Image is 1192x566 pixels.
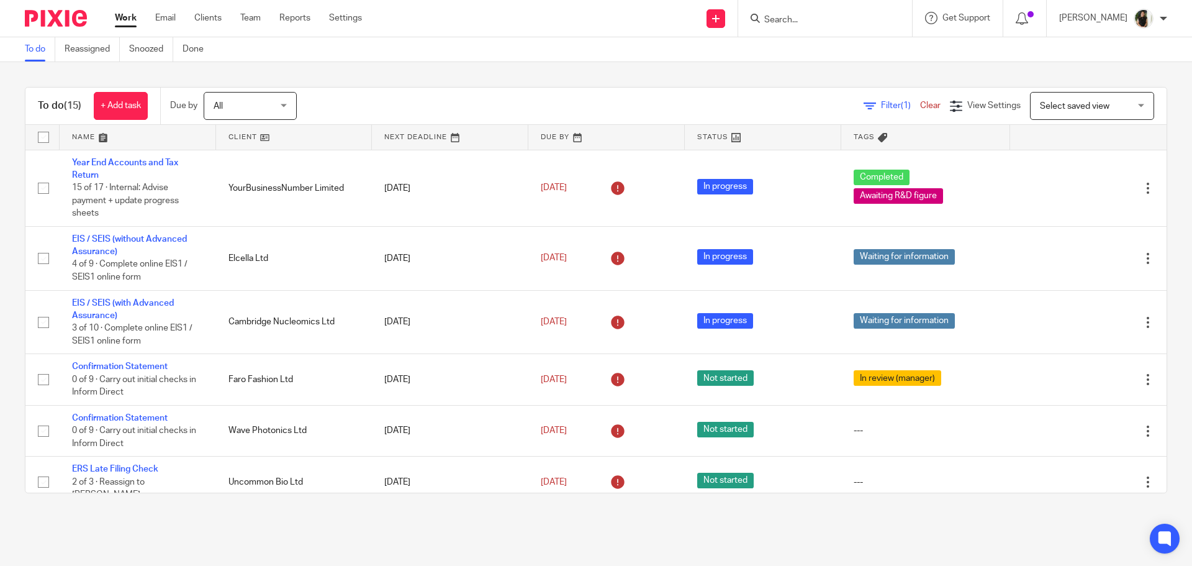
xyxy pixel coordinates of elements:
[129,37,173,62] a: Snoozed
[1134,9,1154,29] img: Janice%20Tang.jpeg
[372,226,528,290] td: [DATE]
[194,12,222,24] a: Clients
[697,313,753,329] span: In progress
[72,478,145,500] span: 2 of 3 · Reassign to [PERSON_NAME]
[1059,12,1127,24] p: [PERSON_NAME]
[115,12,137,24] a: Work
[25,10,87,27] img: Pixie
[541,375,567,384] span: [DATE]
[72,235,187,256] a: EIS / SEIS (without Advanced Assurance)
[854,313,955,329] span: Waiting for information
[65,37,120,62] a: Reassigned
[279,12,310,24] a: Reports
[854,249,955,265] span: Waiting for information
[72,362,168,371] a: Confirmation Statement
[372,354,528,405] td: [DATE]
[541,317,567,326] span: [DATE]
[697,473,754,488] span: Not started
[72,375,196,397] span: 0 of 9 · Carry out initial checks in Inform Direct
[72,414,168,422] a: Confirmation Statement
[854,188,943,204] span: Awaiting R&D figure
[763,15,875,26] input: Search
[541,478,567,486] span: [DATE]
[541,183,567,192] span: [DATE]
[697,249,753,265] span: In progress
[881,101,920,110] span: Filter
[214,102,223,111] span: All
[854,476,998,488] div: ---
[240,12,261,24] a: Team
[72,260,187,282] span: 4 of 9 · Complete online EIS1 / SEIS1 online form
[72,465,158,473] a: ERS Late Filing Check
[94,92,148,120] a: + Add task
[64,101,81,111] span: (15)
[372,290,528,354] td: [DATE]
[854,134,875,140] span: Tags
[72,426,196,448] span: 0 of 9 · Carry out initial checks in Inform Direct
[372,150,528,226] td: [DATE]
[216,290,372,354] td: Cambridge Nucleomics Ltd
[854,424,998,437] div: ---
[183,37,213,62] a: Done
[901,101,911,110] span: (1)
[216,226,372,290] td: Elcella Ltd
[216,457,372,508] td: Uncommon Bio Ltd
[25,37,55,62] a: To do
[216,354,372,405] td: Faro Fashion Ltd
[541,254,567,263] span: [DATE]
[372,405,528,456] td: [DATE]
[72,299,174,320] a: EIS / SEIS (with Advanced Assurance)
[72,158,178,180] a: Year End Accounts and Tax Return
[942,14,990,22] span: Get Support
[920,101,941,110] a: Clear
[155,12,176,24] a: Email
[38,99,81,112] h1: To do
[697,370,754,386] span: Not started
[1040,102,1109,111] span: Select saved view
[72,324,192,346] span: 3 of 10 · Complete online EIS1 / SEIS1 online form
[329,12,362,24] a: Settings
[854,370,941,386] span: In review (manager)
[372,457,528,508] td: [DATE]
[541,426,567,435] span: [DATE]
[216,405,372,456] td: Wave Photonics Ltd
[854,170,910,185] span: Completed
[170,99,197,112] p: Due by
[216,150,372,226] td: YourBusinessNumber Limited
[697,422,754,437] span: Not started
[72,183,179,217] span: 15 of 17 · Internal: Advise payment + update progress sheets
[967,101,1021,110] span: View Settings
[697,179,753,194] span: In progress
